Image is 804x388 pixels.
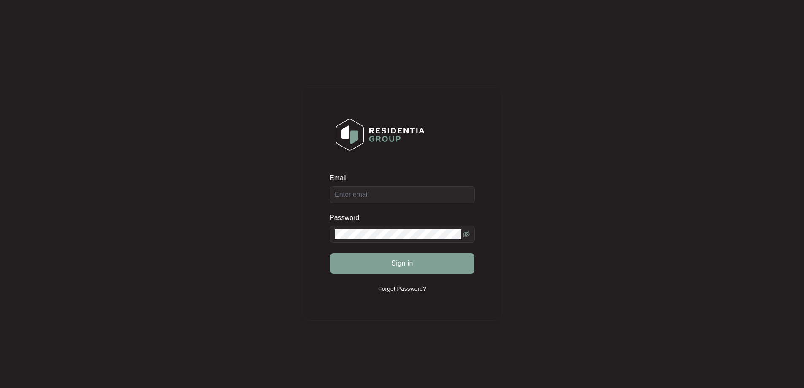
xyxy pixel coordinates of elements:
[330,113,430,156] img: Login Logo
[463,231,470,238] span: eye-invisible
[330,186,475,203] input: Email
[391,258,413,269] span: Sign in
[330,253,474,274] button: Sign in
[330,214,365,222] label: Password
[330,174,352,182] label: Email
[378,285,426,293] p: Forgot Password?
[335,229,461,239] input: Password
